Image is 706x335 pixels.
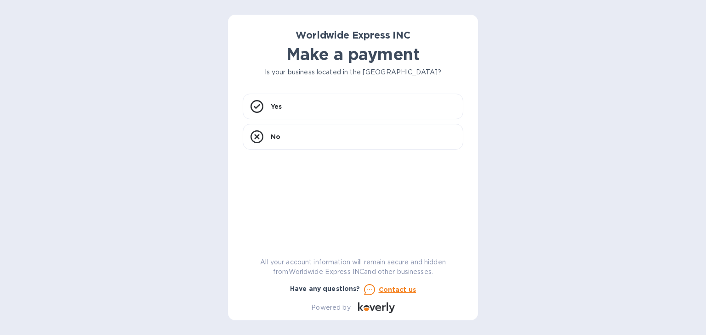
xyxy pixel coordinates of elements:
[290,285,360,292] b: Have any questions?
[296,29,410,41] b: Worldwide Express INC
[311,303,350,313] p: Powered by
[243,45,463,64] h1: Make a payment
[243,257,463,277] p: All your account information will remain secure and hidden from Worldwide Express INC and other b...
[271,102,282,111] p: Yes
[271,132,280,141] p: No
[379,286,416,293] u: Contact us
[243,67,463,77] p: Is your business located in the [GEOGRAPHIC_DATA]?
